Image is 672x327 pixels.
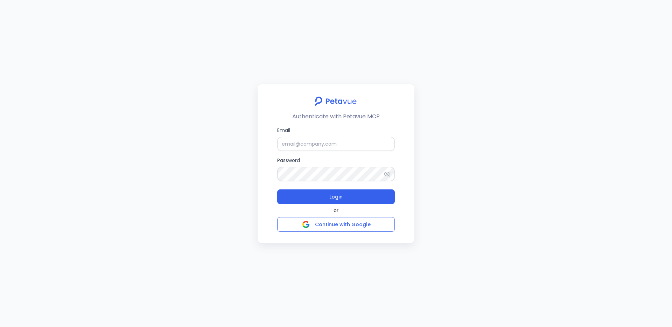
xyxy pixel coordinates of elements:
[334,207,338,214] span: or
[277,217,395,232] button: Continue with Google
[277,167,395,181] input: Password
[277,156,395,181] label: Password
[292,112,380,121] p: Authenticate with Petavue MCP
[277,126,395,151] label: Email
[315,221,371,228] span: Continue with Google
[310,93,361,110] img: petavue logo
[277,137,395,151] input: Email
[277,189,395,204] button: Login
[329,192,343,202] span: Login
